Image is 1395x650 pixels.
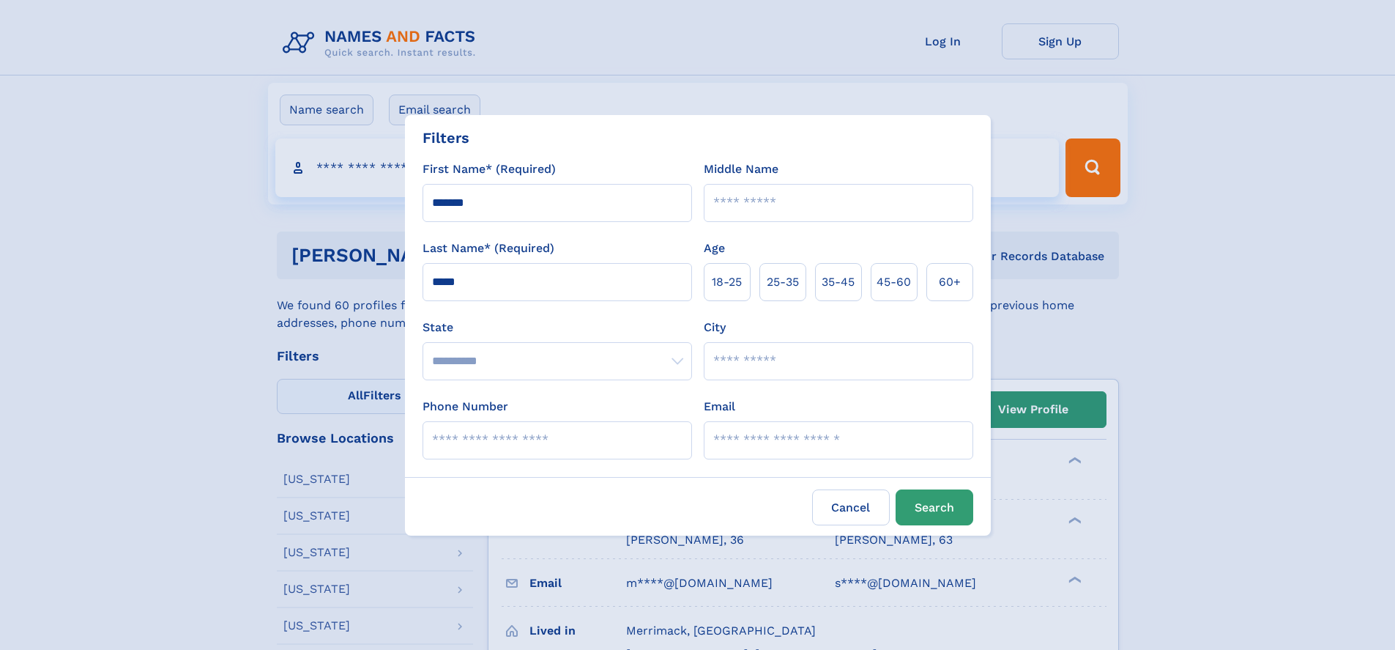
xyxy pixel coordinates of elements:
[939,273,961,291] span: 60+
[767,273,799,291] span: 25‑35
[704,319,726,336] label: City
[712,273,742,291] span: 18‑25
[822,273,855,291] span: 35‑45
[423,398,508,416] label: Phone Number
[877,273,911,291] span: 45‑60
[812,490,890,525] label: Cancel
[704,240,725,257] label: Age
[423,160,556,178] label: First Name* (Required)
[423,127,469,149] div: Filters
[423,240,554,257] label: Last Name* (Required)
[704,160,778,178] label: Middle Name
[423,319,692,336] label: State
[896,490,973,525] button: Search
[704,398,735,416] label: Email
